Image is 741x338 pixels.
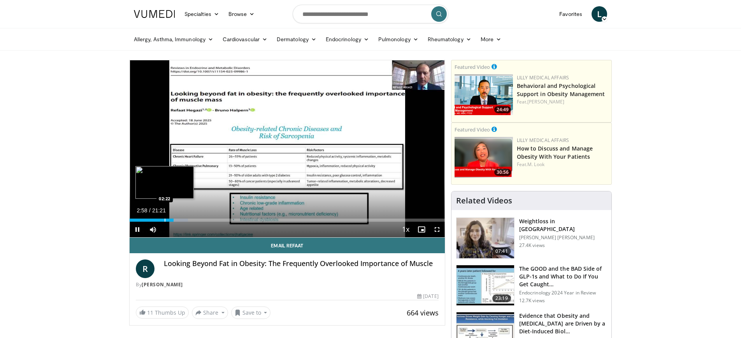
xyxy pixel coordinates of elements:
[414,222,429,237] button: Enable picture-in-picture mode
[417,293,438,300] div: [DATE]
[519,290,607,296] p: Endocrinology 2024 Year in Review
[137,207,147,214] span: 2:58
[517,74,569,81] a: Lilly Medical Affairs
[519,217,607,233] h3: Weightloss in [GEOGRAPHIC_DATA]
[130,238,445,253] a: Email Refaat
[136,281,439,288] div: By
[492,294,511,302] span: 23:19
[519,298,545,304] p: 12.7K views
[494,169,511,176] span: 30:56
[136,306,189,319] a: 11 Thumbs Up
[592,6,607,22] a: L
[147,309,153,316] span: 11
[456,217,607,259] a: 07:41 Weightloss in [GEOGRAPHIC_DATA] [PERSON_NAME] [PERSON_NAME] 27.4K views
[192,306,228,319] button: Share
[321,32,374,47] a: Endocrinology
[429,222,445,237] button: Fullscreen
[519,242,545,249] p: 27.4K views
[293,5,448,23] input: Search topics, interventions
[407,308,439,317] span: 664 views
[456,196,512,205] h4: Related Videos
[130,60,445,238] video-js: Video Player
[494,106,511,113] span: 24:49
[492,247,511,255] span: 07:41
[457,218,514,258] img: 9983fed1-7565-45be-8934-aef1103ce6e2.150x105_q85_crop-smart_upscale.jpg
[374,32,423,47] a: Pulmonology
[519,265,607,288] h3: The GOOD and the BAD Side of GLP-1s and What to Do If You Get Caught…
[456,265,607,306] a: 23:19 The GOOD and the BAD Side of GLP-1s and What to Do If You Get Caught… Endocrinology 2024 Ye...
[398,222,414,237] button: Playback Rate
[527,161,544,168] a: M. Look
[519,235,607,241] p: [PERSON_NAME] [PERSON_NAME]
[519,312,607,335] h3: Evidence that Obesity and [MEDICAL_DATA] are Driven by a Diet-Induced Biol…
[272,32,321,47] a: Dermatology
[517,137,569,144] a: Lilly Medical Affairs
[527,98,564,105] a: [PERSON_NAME]
[455,63,490,70] small: Featured Video
[152,207,166,214] span: 21:21
[517,82,605,98] a: Behavioral and Psychological Support in Obesity Management
[136,259,155,278] a: R
[134,10,175,18] img: VuMedi Logo
[129,32,218,47] a: Allergy, Asthma, Immunology
[455,126,490,133] small: Featured Video
[455,137,513,178] img: c98a6a29-1ea0-4bd5-8cf5-4d1e188984a7.png.150x105_q85_crop-smart_upscale.png
[555,6,587,22] a: Favorites
[130,219,445,222] div: Progress Bar
[224,6,260,22] a: Browse
[517,161,608,168] div: Feat.
[145,222,161,237] button: Mute
[455,74,513,115] a: 24:49
[231,306,271,319] button: Save to
[180,6,224,22] a: Specialties
[423,32,476,47] a: Rheumatology
[135,166,194,199] img: image.jpeg
[476,32,506,47] a: More
[149,207,151,214] span: /
[517,98,608,105] div: Feat.
[455,74,513,115] img: ba3304f6-7838-4e41-9c0f-2e31ebde6754.png.150x105_q85_crop-smart_upscale.png
[218,32,272,47] a: Cardiovascular
[517,145,593,160] a: How to Discuss and Manage Obesity With Your Patients
[164,259,439,268] h4: Looking Beyond Fat in Obesity: The Frequently Overlooked Importance of Muscle
[457,265,514,306] img: 756cb5e3-da60-49d4-af2c-51c334342588.150x105_q85_crop-smart_upscale.jpg
[130,222,145,237] button: Pause
[455,137,513,178] a: 30:56
[142,281,183,288] a: [PERSON_NAME]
